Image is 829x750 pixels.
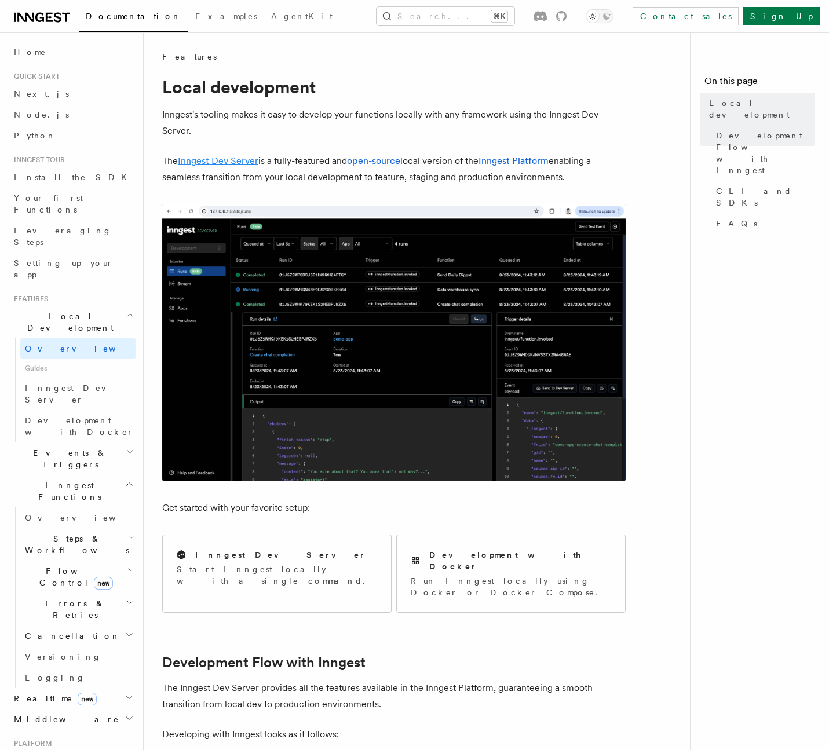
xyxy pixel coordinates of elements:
[264,3,339,31] a: AgentKit
[177,564,377,587] p: Start Inngest locally with a single command.
[716,185,815,208] span: CLI and SDKs
[20,565,127,588] span: Flow Control
[9,475,136,507] button: Inngest Functions
[162,654,366,671] a: Development Flow with Inngest
[14,131,56,140] span: Python
[20,598,126,621] span: Errors & Retries
[396,535,626,613] a: Development with DockerRun Inngest locally using Docker or Docker Compose.
[377,7,514,25] button: Search...⌘K
[9,447,126,470] span: Events & Triggers
[86,12,181,21] span: Documentation
[14,46,46,58] span: Home
[491,10,507,22] kbd: ⌘K
[9,714,119,725] span: Middleware
[9,188,136,220] a: Your first Functions
[14,173,134,182] span: Install the SDK
[9,306,136,338] button: Local Development
[633,7,739,25] a: Contact sales
[429,549,611,572] h2: Development with Docker
[9,709,136,730] button: Middleware
[9,72,60,81] span: Quick start
[14,226,112,247] span: Leveraging Steps
[9,693,97,704] span: Realtime
[162,535,392,613] a: Inngest Dev ServerStart Inngest locally with a single command.
[162,76,626,97] h1: Local development
[162,726,626,742] p: Developing with Inngest looks as it follows:
[9,739,52,748] span: Platform
[9,125,136,146] a: Python
[14,110,69,119] span: Node.js
[162,51,217,63] span: Features
[20,528,136,561] button: Steps & Workflows
[20,507,136,528] a: Overview
[20,338,136,359] a: Overview
[9,688,136,709] button: Realtimenew
[711,213,815,234] a: FAQs
[9,253,136,285] a: Setting up your app
[20,630,120,642] span: Cancellation
[25,673,85,682] span: Logging
[20,410,136,442] a: Development with Docker
[9,42,136,63] a: Home
[14,89,69,98] span: Next.js
[347,155,400,166] a: open-source
[162,107,626,139] p: Inngest's tooling makes it easy to develop your functions locally with any framework using the In...
[9,83,136,104] a: Next.js
[586,9,613,23] button: Toggle dark mode
[9,507,136,688] div: Inngest Functions
[14,258,114,279] span: Setting up your app
[25,416,134,437] span: Development with Docker
[709,97,815,120] span: Local development
[479,155,549,166] a: Inngest Platform
[9,338,136,442] div: Local Development
[79,3,188,32] a: Documentation
[20,646,136,667] a: Versioning
[195,12,257,21] span: Examples
[20,593,136,625] button: Errors & Retries
[716,130,815,176] span: Development Flow with Inngest
[20,667,136,688] a: Logging
[704,93,815,125] a: Local development
[20,359,136,378] span: Guides
[78,693,97,705] span: new
[20,625,136,646] button: Cancellation
[9,294,48,303] span: Features
[162,680,626,712] p: The Inngest Dev Server provides all the features available in the Inngest Platform, guaranteeing ...
[711,181,815,213] a: CLI and SDKs
[20,533,129,556] span: Steps & Workflows
[25,513,144,522] span: Overview
[9,104,136,125] a: Node.js
[9,480,125,503] span: Inngest Functions
[14,193,83,214] span: Your first Functions
[94,577,113,590] span: new
[162,500,626,516] p: Get started with your favorite setup:
[9,310,126,334] span: Local Development
[9,155,65,164] span: Inngest tour
[711,125,815,181] a: Development Flow with Inngest
[162,153,626,185] p: The is a fully-featured and local version of the enabling a seamless transition from your local d...
[162,204,626,481] img: The Inngest Dev Server on the Functions page
[25,652,101,661] span: Versioning
[716,218,757,229] span: FAQs
[188,3,264,31] a: Examples
[20,561,136,593] button: Flow Controlnew
[411,575,611,598] p: Run Inngest locally using Docker or Docker Compose.
[178,155,258,166] a: Inngest Dev Server
[20,378,136,410] a: Inngest Dev Server
[195,549,366,561] h2: Inngest Dev Server
[704,74,815,93] h4: On this page
[25,344,144,353] span: Overview
[271,12,333,21] span: AgentKit
[9,442,136,475] button: Events & Triggers
[25,383,124,404] span: Inngest Dev Server
[9,167,136,188] a: Install the SDK
[743,7,820,25] a: Sign Up
[9,220,136,253] a: Leveraging Steps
